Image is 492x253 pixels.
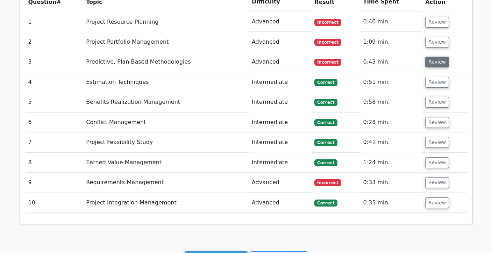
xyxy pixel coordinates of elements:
td: Predictive, Plan-Based Methodologies [83,52,249,72]
td: 7 [26,132,84,152]
td: Intermediate [249,113,312,132]
td: Intermediate [249,132,312,152]
span: Correct [314,119,337,126]
td: 10 [26,193,84,213]
td: 1 [26,12,84,32]
td: 0:33 min. [361,173,423,193]
td: Conflict Management [83,113,249,132]
td: 9 [26,173,84,193]
td: 4 [26,72,84,92]
td: Advanced [249,32,312,52]
td: 0:35 min. [361,193,423,213]
button: Review [425,77,449,88]
button: Review [425,137,449,148]
button: Review [425,197,449,208]
td: 0:58 min. [361,92,423,112]
td: 2 [26,32,84,52]
td: 0:51 min. [361,72,423,92]
span: Correct [314,159,337,166]
td: Advanced [249,173,312,193]
td: 1:09 min. [361,32,423,52]
button: Review [425,17,449,28]
td: Intermediate [249,72,312,92]
td: Advanced [249,12,312,32]
button: Review [425,97,449,108]
span: Correct [314,79,337,86]
td: 0:28 min. [361,113,423,132]
button: Review [425,157,449,168]
td: 6 [26,113,84,132]
button: Review [425,177,449,188]
td: Project Feasibility Study [83,132,249,152]
td: 3 [26,52,84,72]
button: Review [425,37,449,48]
td: Advanced [249,193,312,213]
td: 5 [26,92,84,112]
td: Project Portfolio Management [83,32,249,52]
td: Intermediate [249,92,312,112]
td: 0:46 min. [361,12,423,32]
span: Correct [314,200,337,207]
td: Project Integration Management [83,193,249,213]
button: Review [425,117,449,128]
td: 0:41 min. [361,132,423,152]
span: Incorrect [314,59,341,66]
td: 0:43 min. [361,52,423,72]
button: Review [425,57,449,67]
td: Requirements Management [83,173,249,193]
td: Estimation Techniques [83,72,249,92]
span: Correct [314,139,337,146]
span: Incorrect [314,19,341,26]
td: Project Resource Planning [83,12,249,32]
td: Intermediate [249,153,312,173]
td: 8 [26,153,84,173]
td: 1:24 min. [361,153,423,173]
td: Benefits Realization Management [83,92,249,112]
td: Earned Value Management [83,153,249,173]
td: Advanced [249,52,312,72]
span: Incorrect [314,39,341,46]
span: Correct [314,99,337,106]
span: Incorrect [314,179,341,186]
